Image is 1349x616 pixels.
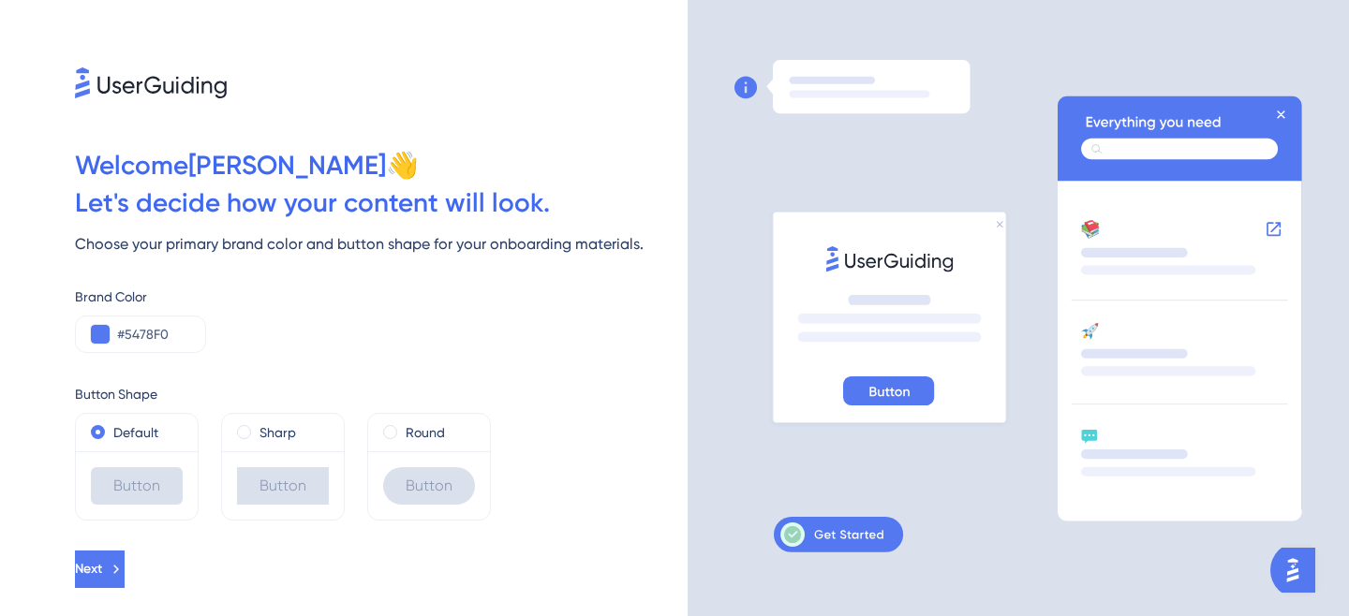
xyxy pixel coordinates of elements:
button: Next [75,550,125,588]
div: Choose your primary brand color and button shape for your onboarding materials. [75,233,688,256]
div: Button [237,467,329,505]
label: Default [113,421,158,444]
div: Welcome [PERSON_NAME] 👋 [75,147,688,184]
iframe: UserGuiding AI Assistant Launcher [1270,542,1327,598]
span: Next [75,558,102,580]
label: Round [406,421,445,444]
div: Button Shape [75,383,688,405]
label: Sharp [259,421,296,444]
div: Button [383,467,475,505]
div: Let ' s decide how your content will look. [75,184,688,222]
div: Button [91,467,183,505]
div: Brand Color [75,286,688,308]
